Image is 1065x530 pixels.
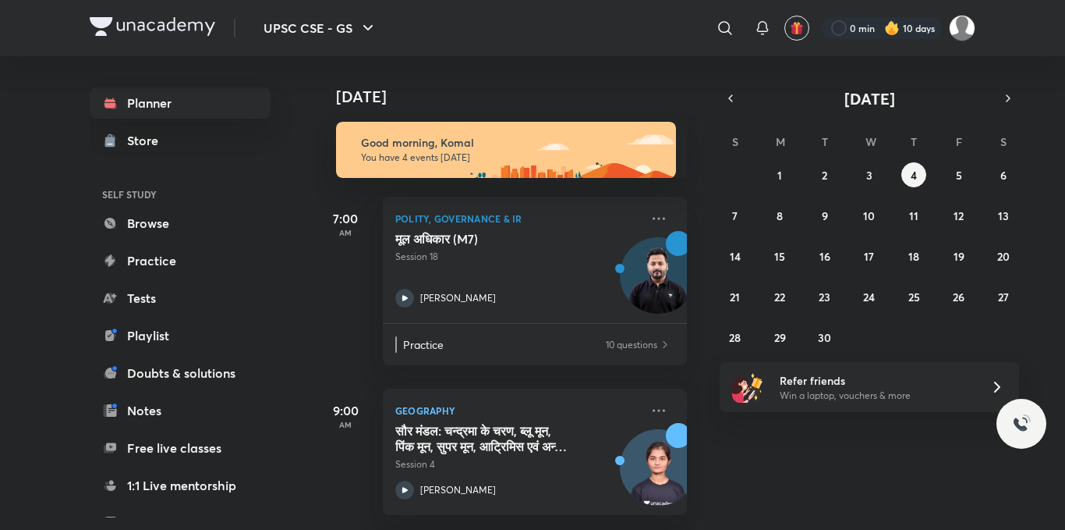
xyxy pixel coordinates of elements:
[949,15,975,41] img: Komal
[857,203,882,228] button: September 10, 2025
[723,203,748,228] button: September 7, 2025
[420,483,496,497] p: [PERSON_NAME]
[780,372,971,389] h6: Refer friends
[911,168,917,183] abbr: September 4, 2025
[954,208,964,223] abbr: September 12, 2025
[741,87,997,109] button: [DATE]
[908,249,919,264] abbr: September 18, 2025
[314,228,377,237] p: AM
[857,284,882,309] button: September 24, 2025
[991,162,1016,187] button: September 6, 2025
[621,246,695,321] img: Avatar
[901,162,926,187] button: September 4, 2025
[946,244,971,269] button: September 19, 2025
[884,20,900,36] img: streak
[732,372,763,403] img: referral
[730,290,740,304] abbr: September 21, 2025
[336,122,676,178] img: morning
[90,17,215,36] img: Company Logo
[865,134,876,149] abbr: Wednesday
[395,231,589,247] h5: मूल अधिकार (M7)
[606,336,657,353] p: 10 questions
[857,244,882,269] button: September 17, 2025
[723,325,748,350] button: September 28, 2025
[90,357,271,389] a: Doubts & solutions
[909,208,918,223] abbr: September 11, 2025
[812,203,837,228] button: September 9, 2025
[395,457,640,471] p: Session 4
[730,249,741,264] abbr: September 14, 2025
[395,209,640,228] p: Polity, Governance & IR
[997,249,1010,264] abbr: September 20, 2025
[767,162,792,187] button: September 1, 2025
[863,208,875,223] abbr: September 10, 2025
[90,17,215,40] a: Company Logo
[953,290,964,304] abbr: September 26, 2025
[90,87,271,119] a: Planner
[991,203,1016,228] button: September 13, 2025
[403,336,604,353] p: Practice
[395,250,640,264] p: Session 18
[723,284,748,309] button: September 21, 2025
[90,208,271,239] a: Browse
[812,162,837,187] button: September 2, 2025
[844,88,895,109] span: [DATE]
[822,134,828,149] abbr: Tuesday
[420,291,496,305] p: [PERSON_NAME]
[819,290,830,304] abbr: September 23, 2025
[395,423,589,454] h5: सौर मंडल: चन्‍द्रमा के चरण, ब्‍लू मून, पिंक मून, सुपर मून, आट्रिमिस एवं अन्‍य चन्‍द्र मिश्‍न
[336,87,702,106] h4: [DATE]
[90,125,271,156] a: Store
[1000,168,1007,183] abbr: September 6, 2025
[90,245,271,276] a: Practice
[314,420,377,429] p: AM
[1000,134,1007,149] abbr: Saturday
[361,136,662,150] h6: Good morning, Komal
[777,168,782,183] abbr: September 1, 2025
[946,203,971,228] button: September 12, 2025
[908,290,920,304] abbr: September 25, 2025
[998,208,1009,223] abbr: September 13, 2025
[946,162,971,187] button: September 5, 2025
[776,134,785,149] abbr: Monday
[812,325,837,350] button: September 30, 2025
[777,208,783,223] abbr: September 8, 2025
[954,249,964,264] abbr: September 19, 2025
[127,131,168,150] div: Store
[767,244,792,269] button: September 15, 2025
[991,244,1016,269] button: September 20, 2025
[90,395,271,426] a: Notes
[314,401,377,420] h5: 9:00
[790,21,804,35] img: avatar
[361,151,662,164] p: You have 4 events [DATE]
[729,330,741,345] abbr: September 28, 2025
[659,336,671,353] img: Practice available
[819,249,830,264] abbr: September 16, 2025
[864,249,874,264] abbr: September 17, 2025
[956,134,962,149] abbr: Friday
[818,330,831,345] abbr: September 30, 2025
[822,208,828,223] abbr: September 9, 2025
[90,470,271,501] a: 1:1 Live mentorship
[911,134,917,149] abbr: Thursday
[780,389,971,403] p: Win a laptop, vouchers & more
[784,16,809,41] button: avatar
[901,244,926,269] button: September 18, 2025
[901,203,926,228] button: September 11, 2025
[956,168,962,183] abbr: September 5, 2025
[90,181,271,208] h6: SELF STUDY
[991,284,1016,309] button: September 27, 2025
[90,320,271,351] a: Playlist
[732,208,738,223] abbr: September 7, 2025
[395,401,640,420] p: Geography
[621,438,695,513] img: Avatar
[90,283,271,314] a: Tests
[812,284,837,309] button: September 23, 2025
[946,284,971,309] button: September 26, 2025
[767,203,792,228] button: September 8, 2025
[998,290,1009,304] abbr: September 27, 2025
[774,330,786,345] abbr: September 29, 2025
[723,244,748,269] button: September 14, 2025
[90,432,271,464] a: Free live classes
[254,12,387,44] button: UPSC CSE - GS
